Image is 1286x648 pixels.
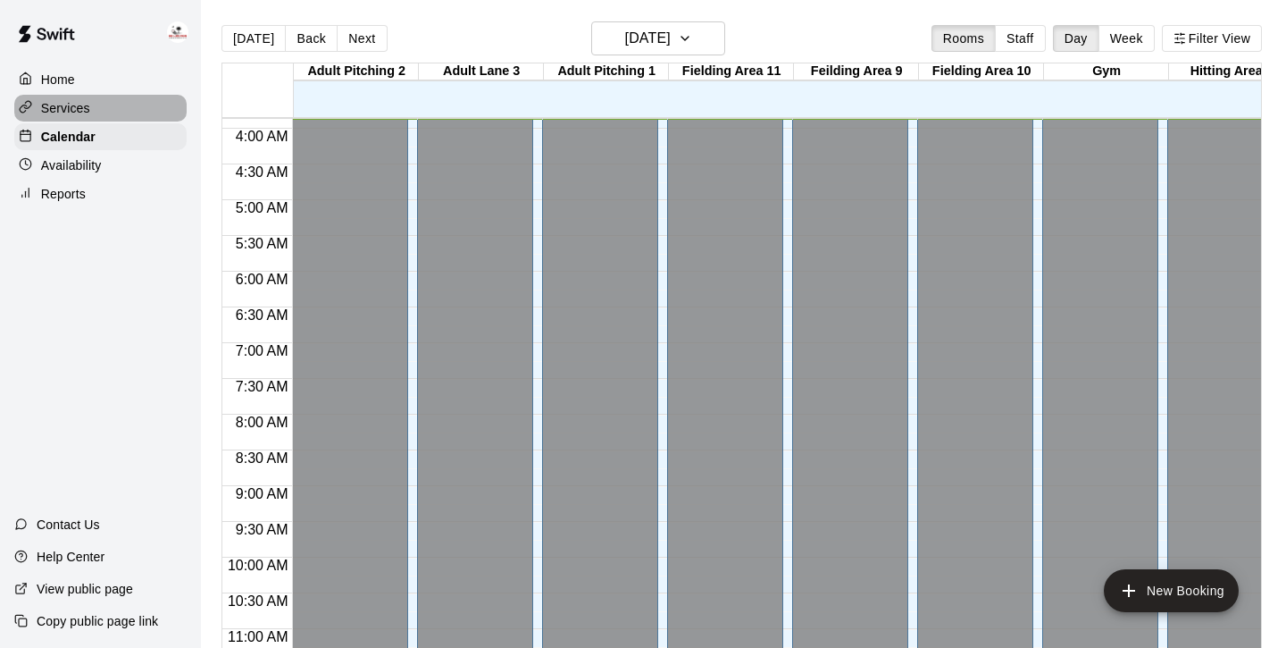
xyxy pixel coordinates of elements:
[14,181,187,207] a: Reports
[223,593,293,609] span: 10:30 AM
[37,612,158,630] p: Copy public page link
[285,25,338,52] button: Back
[14,123,187,150] a: Calendar
[41,99,90,117] p: Services
[931,25,996,52] button: Rooms
[37,516,100,534] p: Contact Us
[231,129,293,144] span: 4:00 AM
[669,63,794,80] div: Fielding Area 11
[625,26,671,51] h6: [DATE]
[1044,63,1169,80] div: Gym
[231,164,293,180] span: 4:30 AM
[41,128,96,146] p: Calendar
[37,548,104,566] p: Help Center
[419,63,544,80] div: Adult Lane 3
[37,580,133,598] p: View public page
[231,343,293,358] span: 7:00 AM
[163,14,201,50] div: Enrique De Los Rios
[41,156,102,174] p: Availability
[231,450,293,466] span: 8:30 AM
[231,307,293,323] span: 6:30 AM
[231,236,293,251] span: 5:30 AM
[231,486,293,501] span: 9:00 AM
[14,66,187,93] a: Home
[223,629,293,644] span: 11:00 AM
[167,21,188,43] img: Enrique De Los Rios
[995,25,1046,52] button: Staff
[41,71,75,88] p: Home
[14,95,187,122] a: Services
[231,200,293,215] span: 5:00 AM
[41,185,86,203] p: Reports
[231,522,293,537] span: 9:30 AM
[794,63,919,80] div: Feilding Area 9
[294,63,419,80] div: Adult Pitching 2
[1162,25,1262,52] button: Filter View
[1053,25,1099,52] button: Day
[223,558,293,573] span: 10:00 AM
[337,25,387,52] button: Next
[544,63,669,80] div: Adult Pitching 1
[221,25,286,52] button: [DATE]
[919,63,1044,80] div: Fielding Area 10
[14,152,187,179] a: Availability
[1098,25,1155,52] button: Week
[231,415,293,430] span: 8:00 AM
[1104,569,1239,612] button: add
[591,21,725,55] button: [DATE]
[231,379,293,394] span: 7:30 AM
[231,272,293,287] span: 6:00 AM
